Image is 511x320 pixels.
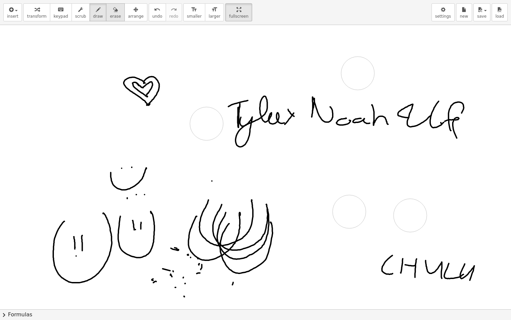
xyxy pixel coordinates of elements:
[187,14,202,19] span: smaller
[124,3,147,21] button: arrange
[93,14,103,19] span: draw
[58,6,64,14] i: keyboard
[106,3,124,21] button: erase
[154,6,160,14] i: undo
[7,14,18,19] span: insert
[492,3,508,21] button: load
[149,3,166,21] button: undoundo
[225,3,252,21] button: fullscreen
[54,14,68,19] span: keypad
[23,3,50,21] button: transform
[205,3,224,21] button: format_sizelarger
[435,14,451,19] span: settings
[128,14,144,19] span: arrange
[183,3,205,21] button: format_sizesmaller
[171,6,177,14] i: redo
[75,14,86,19] span: scrub
[152,14,162,19] span: undo
[460,14,468,19] span: new
[3,3,22,21] button: insert
[191,6,197,14] i: format_size
[72,3,90,21] button: scrub
[110,14,121,19] span: erase
[473,3,490,21] button: save
[456,3,472,21] button: new
[477,14,486,19] span: save
[495,14,504,19] span: load
[166,3,182,21] button: redoredo
[211,6,218,14] i: format_size
[169,14,178,19] span: redo
[431,3,455,21] button: settings
[229,14,248,19] span: fullscreen
[209,14,220,19] span: larger
[50,3,72,21] button: keyboardkeypad
[27,14,47,19] span: transform
[89,3,107,21] button: draw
